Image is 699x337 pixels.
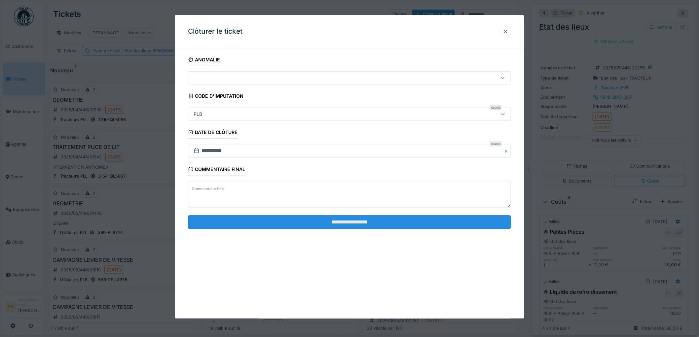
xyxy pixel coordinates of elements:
h3: Clôturer le ticket [188,27,242,36]
div: Anomalie [188,55,220,66]
button: Close [504,144,511,158]
div: Date de clôture [188,127,238,139]
div: Commentaire final [188,164,245,176]
label: Commentaire final [191,185,226,193]
div: Requis [490,141,502,147]
div: PLB [191,111,205,118]
div: Requis [490,105,502,110]
div: Code d'imputation [188,91,244,102]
